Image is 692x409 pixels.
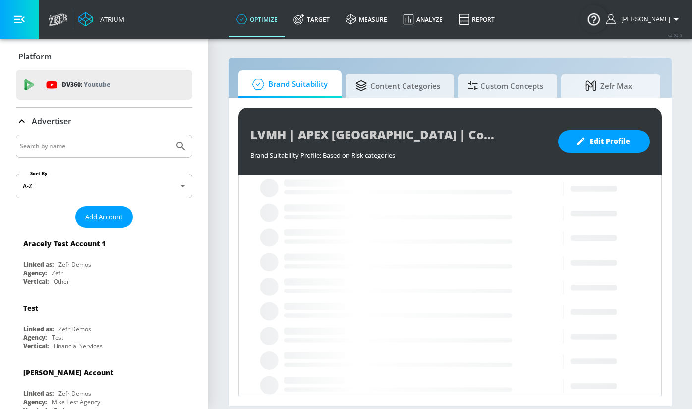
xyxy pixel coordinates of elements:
div: Other [54,277,69,286]
p: Youtube [84,79,110,90]
span: v 4.24.0 [668,33,682,38]
div: Atrium [96,15,124,24]
span: Brand Suitability [248,72,328,96]
div: Advertiser [16,108,192,135]
div: Mike Test Agency [52,398,100,406]
div: Linked as: [23,260,54,269]
div: Vertical: [23,342,49,350]
a: measure [338,1,395,37]
div: Agency: [23,398,47,406]
div: Aracely Test Account 1 [23,239,106,248]
div: A-Z [16,174,192,198]
a: Report [451,1,503,37]
button: Add Account [75,206,133,228]
div: [PERSON_NAME] Account [23,368,113,377]
span: Add Account [85,211,123,223]
button: Edit Profile [558,130,650,153]
div: Agency: [23,269,47,277]
span: Custom Concepts [468,74,543,98]
a: Target [286,1,338,37]
div: Aracely Test Account 1Linked as:Zefr DemosAgency:ZefrVertical:Other [16,232,192,288]
div: Test [52,333,63,342]
div: Zefr Demos [58,389,91,398]
input: Search by name [20,140,170,153]
div: Agency: [23,333,47,342]
div: Zefr Demos [58,325,91,333]
div: Platform [16,43,192,70]
div: Test [23,303,38,313]
div: Zefr Demos [58,260,91,269]
a: Atrium [78,12,124,27]
p: Advertiser [32,116,71,127]
span: Zefr Max [571,74,646,98]
div: Linked as: [23,389,54,398]
div: TestLinked as:Zefr DemosAgency:TestVertical:Financial Services [16,296,192,352]
a: optimize [229,1,286,37]
button: [PERSON_NAME] [606,13,682,25]
div: Zefr [52,269,63,277]
span: login as: shannan.conley@zefr.com [617,16,670,23]
button: Open Resource Center [580,5,608,33]
span: Edit Profile [578,135,630,148]
div: Linked as: [23,325,54,333]
div: Brand Suitability Profile: Based on Risk categories [250,146,548,160]
div: Vertical: [23,277,49,286]
span: Content Categories [355,74,440,98]
div: Financial Services [54,342,103,350]
a: Analyze [395,1,451,37]
p: DV360: [62,79,110,90]
div: DV360: Youtube [16,70,192,100]
label: Sort By [28,170,50,176]
p: Platform [18,51,52,62]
